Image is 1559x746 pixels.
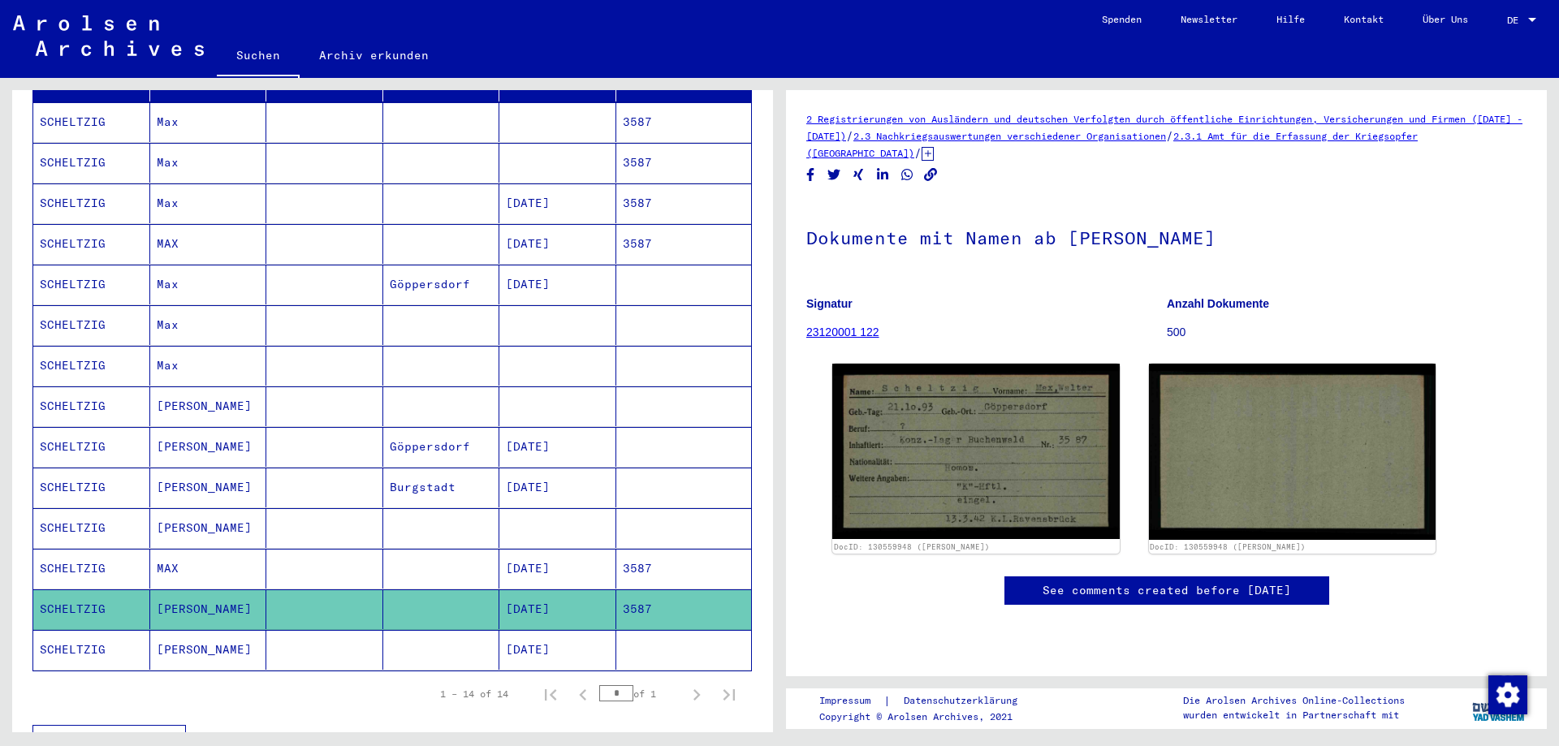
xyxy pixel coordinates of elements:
mat-cell: SCHELTZIG [33,102,150,142]
div: Zustimmung ändern [1488,675,1527,714]
mat-cell: Max [150,183,267,223]
mat-cell: SCHELTZIG [33,346,150,386]
mat-cell: Max [150,265,267,304]
mat-cell: [PERSON_NAME] [150,386,267,426]
span: / [1166,128,1173,143]
span: DE [1507,15,1525,26]
mat-cell: SCHELTZIG [33,305,150,345]
mat-cell: MAX [150,224,267,264]
img: 002.jpg [1149,364,1436,540]
mat-cell: SCHELTZIG [33,508,150,548]
p: wurden entwickelt in Partnerschaft mit [1183,708,1405,722]
button: Last page [713,678,745,710]
mat-cell: [PERSON_NAME] [150,427,267,467]
mat-cell: Burgstadt [383,468,500,507]
mat-cell: 3587 [616,143,752,183]
mat-cell: [PERSON_NAME] [150,468,267,507]
p: 500 [1167,324,1527,341]
button: Copy link [922,165,939,185]
a: See comments created before [DATE] [1043,582,1291,599]
mat-cell: SCHELTZIG [33,386,150,426]
mat-cell: SCHELTZIG [33,549,150,589]
mat-cell: [DATE] [499,183,616,223]
div: of 1 [599,686,680,701]
mat-cell: Max [150,102,267,142]
mat-cell: 3587 [616,549,752,589]
a: Impressum [819,692,883,709]
a: Datenschutzerklärung [891,692,1037,709]
button: Share on Facebook [802,165,819,185]
mat-cell: [DATE] [499,427,616,467]
a: Archiv erkunden [300,36,448,75]
mat-cell: 3587 [616,183,752,223]
mat-cell: 3587 [616,224,752,264]
mat-cell: Max [150,143,267,183]
div: | [819,692,1037,709]
mat-cell: [PERSON_NAME] [150,630,267,670]
a: DocID: 130559948 ([PERSON_NAME]) [1150,542,1306,551]
mat-cell: 3587 [616,102,752,142]
b: Signatur [806,297,853,310]
div: 1 – 14 of 14 [440,687,508,701]
mat-cell: Göppersdorf [383,265,500,304]
mat-cell: SCHELTZIG [33,427,150,467]
mat-cell: SCHELTZIG [33,183,150,223]
button: Share on WhatsApp [899,165,916,185]
p: Die Arolsen Archives Online-Collections [1183,693,1405,708]
button: Share on Twitter [826,165,843,185]
a: 2.3 Nachkriegsauswertungen verschiedener Organisationen [853,130,1166,142]
button: Previous page [567,678,599,710]
mat-cell: SCHELTZIG [33,224,150,264]
button: First page [534,678,567,710]
a: 23120001 122 [806,326,879,339]
h1: Dokumente mit Namen ab [PERSON_NAME] [806,201,1527,272]
mat-cell: [PERSON_NAME] [150,589,267,629]
mat-cell: 3587 [616,589,752,629]
img: Arolsen_neg.svg [13,15,204,56]
a: Suchen [217,36,300,78]
button: Share on LinkedIn [875,165,892,185]
img: 001.jpg [832,364,1120,539]
mat-cell: [DATE] [499,224,616,264]
button: Next page [680,678,713,710]
mat-cell: [DATE] [499,468,616,507]
img: Zustimmung ändern [1488,675,1527,714]
mat-cell: [PERSON_NAME] [150,508,267,548]
a: DocID: 130559948 ([PERSON_NAME]) [834,542,990,551]
span: / [914,145,922,160]
span: / [846,128,853,143]
button: Share on Xing [850,165,867,185]
mat-cell: SCHELTZIG [33,265,150,304]
p: Copyright © Arolsen Archives, 2021 [819,709,1037,724]
mat-cell: [DATE] [499,265,616,304]
mat-cell: Göppersdorf [383,427,500,467]
mat-cell: SCHELTZIG [33,468,150,507]
mat-cell: [DATE] [499,589,616,629]
mat-cell: SCHELTZIG [33,589,150,629]
b: Anzahl Dokumente [1167,297,1269,310]
mat-cell: Max [150,305,267,345]
mat-cell: MAX [150,549,267,589]
mat-cell: SCHELTZIG [33,630,150,670]
mat-cell: Max [150,346,267,386]
mat-cell: [DATE] [499,630,616,670]
img: yv_logo.png [1469,688,1530,728]
a: 2 Registrierungen von Ausländern und deutschen Verfolgten durch öffentliche Einrichtungen, Versic... [806,113,1522,142]
mat-cell: [DATE] [499,549,616,589]
mat-cell: SCHELTZIG [33,143,150,183]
